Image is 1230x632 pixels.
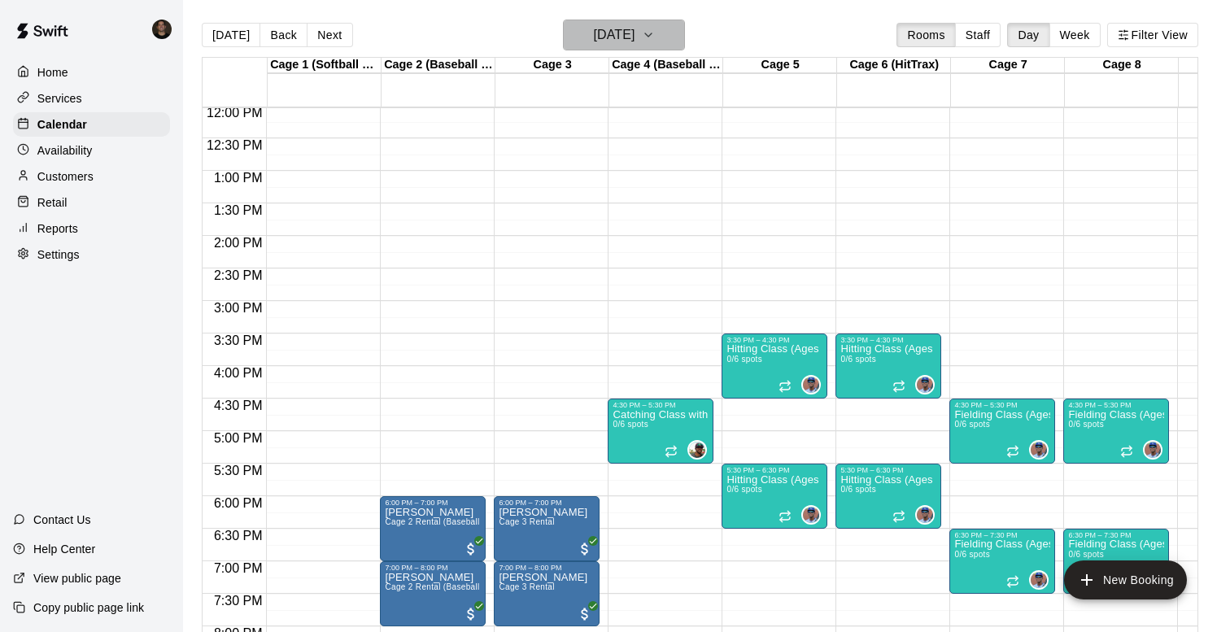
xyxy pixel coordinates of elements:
span: Francis Grullon [808,375,821,394]
div: 3:30 PM – 4:30 PM: Hitting Class (Ages 8U-10U) [835,333,941,399]
p: Retail [37,194,68,211]
span: Recurring event [1120,445,1133,458]
p: Settings [37,246,80,263]
div: Francis Grullon [1143,440,1162,460]
button: Next [307,23,352,47]
span: 0/6 spots filled [726,355,762,364]
div: 6:30 PM – 7:30 PM [1068,531,1164,539]
p: Customers [37,168,94,185]
div: Kyle Harris [149,13,183,46]
button: Rooms [896,23,955,47]
div: 3:30 PM – 4:30 PM [726,336,822,344]
div: Cage 4 (Baseball Pitching Machine) [609,58,723,73]
span: All customers have paid [577,606,593,622]
h6: [DATE] [593,24,635,46]
span: 12:00 PM [203,106,266,120]
div: Cage 5 [723,58,837,73]
span: 0/6 spots filled [840,485,876,494]
a: Services [13,86,170,111]
span: 3:00 PM [210,301,267,315]
div: Francis Grullon [1029,570,1049,590]
a: Home [13,60,170,85]
span: Recurring event [665,445,678,458]
span: All customers have paid [463,606,479,622]
div: Cage 8 [1065,58,1179,73]
span: Recurring event [1006,575,1019,588]
a: Availability [13,138,170,163]
img: Francis Grullon [1145,442,1161,458]
button: [DATE] [202,23,260,47]
span: 0/6 spots filled [1068,550,1104,559]
span: Recurring event [1006,445,1019,458]
span: 0/6 spots filled [840,355,876,364]
div: 5:30 PM – 6:30 PM [726,466,822,474]
span: 3:30 PM [210,333,267,347]
div: Cage 2 (Baseball Pitching Machine) [382,58,495,73]
div: 6:00 PM – 7:00 PM: Ezzy Ferreri [494,496,600,561]
span: 2:30 PM [210,268,267,282]
p: Home [37,64,68,81]
p: Calendar [37,116,87,133]
button: Day [1007,23,1049,47]
img: Francis Grullon [917,377,933,393]
button: Filter View [1107,23,1198,47]
div: 4:30 PM – 5:30 PM: Fielding Class (Ages 8U-10U) [949,399,1055,464]
span: 6:30 PM [210,529,267,543]
div: Cage 6 (HitTrax) [837,58,951,73]
div: 6:30 PM – 7:30 PM: Fielding Class (Ages 11U-13U) [949,529,1055,594]
span: 0/6 spots filled [613,420,648,429]
span: Cage 3 Rental [499,517,554,526]
div: Ben Boykin [687,440,707,460]
p: Reports [37,220,78,237]
span: 7:00 PM [210,561,267,575]
span: 5:00 PM [210,431,267,445]
div: Francis Grullon [801,375,821,394]
span: Recurring event [779,380,792,393]
img: Francis Grullon [917,507,933,523]
div: 3:30 PM – 4:30 PM [840,336,936,344]
span: 1:30 PM [210,203,267,217]
div: Francis Grullon [915,375,935,394]
div: 6:30 PM – 7:30 PM: Fielding Class (Ages 11U-13U) [1063,529,1169,594]
span: 2:00 PM [210,236,267,250]
p: Services [37,90,82,107]
span: Recurring event [892,510,905,523]
div: 4:30 PM – 5:30 PM [954,401,1050,409]
p: View public page [33,570,121,586]
span: 12:30 PM [203,138,266,152]
img: Kyle Harris [152,20,172,39]
img: Ben Boykin [689,442,705,458]
div: 7:00 PM – 8:00 PM: Ezzy Ferreri [380,561,486,626]
span: Ben Boykin [694,440,707,460]
button: add [1064,560,1187,599]
span: Cage 2 Rental (Baseball Pitching Machine) [385,582,551,591]
div: Cage 7 [951,58,1065,73]
span: Francis Grullon [922,505,935,525]
div: Reports [13,216,170,241]
div: 7:00 PM – 8:00 PM: Ezzy Ferreri [494,561,600,626]
div: 5:30 PM – 6:30 PM: Hitting Class (Ages 11U-13U) [722,464,827,529]
span: 6:00 PM [210,496,267,510]
span: 7:30 PM [210,594,267,608]
button: Staff [955,23,1001,47]
div: Cage 3 [495,58,609,73]
button: [DATE] [563,20,685,50]
div: 6:00 PM – 7:00 PM [499,499,595,507]
p: Contact Us [33,512,91,528]
span: 1:00 PM [210,171,267,185]
span: All customers have paid [463,541,479,557]
span: 0/6 spots filled [726,485,762,494]
div: Francis Grullon [1029,440,1049,460]
button: Week [1049,23,1101,47]
img: Francis Grullon [803,377,819,393]
div: 4:30 PM – 5:30 PM: Fielding Class (Ages 8U-10U) [1063,399,1169,464]
img: Francis Grullon [803,507,819,523]
img: Francis Grullon [1031,572,1047,588]
a: Customers [13,164,170,189]
div: 6:00 PM – 7:00 PM: Ezzy Ferreri [380,496,486,561]
p: Availability [37,142,93,159]
span: 4:30 PM [210,399,267,412]
a: Settings [13,242,170,267]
